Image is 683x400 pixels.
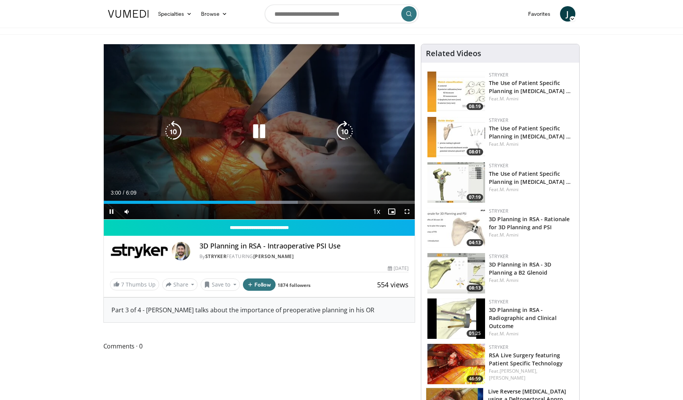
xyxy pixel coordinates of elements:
span: 04:13 [467,239,483,246]
img: 17eba11f-ac2b-4ce0-95a8-d7e1e9d0ef6d.150x105_q85_crop-smart_upscale.jpg [427,162,485,203]
a: 01:25 [427,298,485,339]
div: Feat. [489,368,573,382]
img: a64fc4e4-0337-4618-8fc1-c8e00265346c.png.150x105_q85_crop-smart_upscale.png [427,344,485,384]
a: Stryker [205,253,227,260]
a: 08:13 [427,253,485,293]
button: Save to [201,278,240,291]
div: Feat. [489,330,573,337]
div: Feat. [489,232,573,238]
a: Stryker [489,253,508,260]
a: M. Amini [500,232,519,238]
div: By FEATURING [199,253,409,260]
img: Avatar [172,242,190,260]
a: The Use of Patient Specific Planning in [MEDICAL_DATA] … [489,79,571,95]
a: [PERSON_NAME] [253,253,294,260]
div: [DATE] [388,265,409,272]
a: 07:19 [427,162,485,203]
a: Stryker [489,298,508,305]
video-js: Video Player [104,44,415,220]
a: Stryker [489,162,508,169]
div: Feat. [489,186,573,193]
a: M. Amini [500,141,519,147]
span: 08:13 [467,285,483,292]
span: 554 views [377,280,409,289]
div: Feat. [489,95,573,102]
button: Share [162,278,198,291]
a: The Use of Patient Specific Planning in [MEDICAL_DATA] … [489,170,571,185]
a: RSA Live Surgery featuring Patient Specific Technology [489,352,563,367]
div: Progress Bar [104,201,415,204]
span: 6:09 [126,190,136,196]
a: 3D Planning in RSA - 3D Planning a B2 Glenoid [489,261,551,276]
button: Pause [104,204,119,219]
a: [PERSON_NAME] [489,375,525,381]
span: 08:19 [467,103,483,110]
img: Stryker [110,242,169,260]
span: 46:59 [467,375,483,382]
a: 3D Planning in RSA - Rationale for 3D Planning and PSI [489,215,570,231]
a: 1874 followers [278,282,311,288]
a: Favorites [523,6,555,22]
h4: 3D Planning in RSA - Intraoperative PSI Use [199,242,409,250]
a: 04:13 [427,208,485,248]
h4: Related Videos [426,49,481,58]
button: Enable picture-in-picture mode [384,204,399,219]
input: Search topics, interventions [265,5,419,23]
a: J [560,6,575,22]
span: / [123,190,125,196]
a: M. Amini [500,95,519,102]
a: 3D Planning in RSA - Radiographic and Clinical Outcome [489,306,557,330]
span: 07:19 [467,194,483,201]
a: 7 Thumbs Up [110,278,159,290]
a: [PERSON_NAME], [500,368,537,374]
a: 46:59 [427,344,485,384]
img: 72c648d5-3cb4-465b-93bf-8f4c843e4e13.150x105_q85_crop-smart_upscale.jpg [427,72,485,112]
img: ed469a92-393e-453b-91f9-bc33d71a3d5a.150x105_q85_crop-smart_upscale.jpg [427,253,485,293]
img: 28b85807-b81b-4095-8ec7-61dc7740b998.150x105_q85_crop-smart_upscale.jpg [427,208,485,248]
a: 08:01 [427,117,485,157]
span: 7 [121,281,124,288]
a: Stryker [489,117,508,123]
a: M. Amini [500,277,519,283]
div: Feat. [489,277,573,284]
a: Stryker [489,72,508,78]
img: 5f486232-2a41-4817-a9e5-843f9ab79379.150x105_q85_crop-smart_upscale.jpg [427,298,485,339]
a: The Use of Patient Specific Planning in [MEDICAL_DATA] … [489,125,571,140]
a: Browse [196,6,232,22]
div: Part 3 of 4 - [PERSON_NAME] talks about the importance of preoperative planning in his OR [104,298,415,322]
button: Follow [243,278,276,291]
img: 9cb797bc-54be-4bef-9416-f5521c4d0786.150x105_q85_crop-smart_upscale.jpg [427,117,485,157]
span: Comments 0 [103,341,415,351]
button: Playback Rate [369,204,384,219]
div: Feat. [489,141,573,148]
span: 08:01 [467,148,483,155]
a: Specialties [153,6,197,22]
a: Stryker [489,208,508,214]
a: Stryker [489,344,508,350]
button: Mute [119,204,135,219]
a: 08:19 [427,72,485,112]
a: M. Amini [500,330,519,337]
button: Fullscreen [399,204,415,219]
a: M. Amini [500,186,519,193]
span: 3:00 [111,190,121,196]
span: 01:25 [467,330,483,337]
img: VuMedi Logo [108,10,149,18]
